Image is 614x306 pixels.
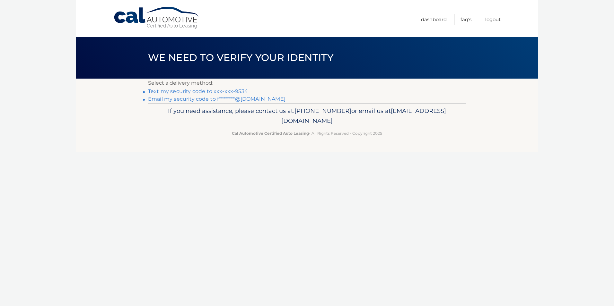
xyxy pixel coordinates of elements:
[148,88,248,94] a: Text my security code to xxx-xxx-9534
[460,14,471,25] a: FAQ's
[113,6,200,29] a: Cal Automotive
[232,131,309,136] strong: Cal Automotive Certified Auto Leasing
[148,52,333,64] span: We need to verify your identity
[152,130,462,137] p: - All Rights Reserved - Copyright 2025
[152,106,462,126] p: If you need assistance, please contact us at: or email us at
[421,14,447,25] a: Dashboard
[294,107,351,115] span: [PHONE_NUMBER]
[148,96,285,102] a: Email my security code to f********@[DOMAIN_NAME]
[485,14,501,25] a: Logout
[148,79,466,88] p: Select a delivery method:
